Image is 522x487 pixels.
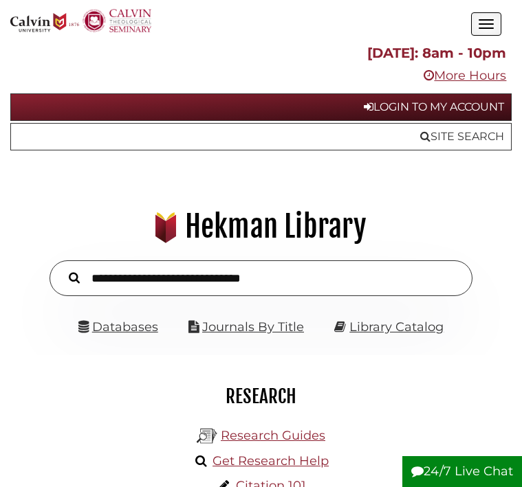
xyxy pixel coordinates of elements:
[349,319,444,335] a: Library Catalog
[213,453,329,468] a: Get Research Help
[16,41,507,65] p: [DATE]: 8am - 10pm
[21,385,501,408] h2: Research
[69,272,80,284] i: Search
[197,426,217,446] img: Hekman Library Logo
[10,93,512,121] a: Login to My Account
[424,68,506,83] a: More Hours
[10,123,512,150] a: Site Search
[78,319,158,335] a: Databases
[83,9,151,32] img: Calvin Theological Seminary
[221,428,325,443] a: Research Guides
[471,12,501,36] button: Open the menu
[62,269,87,286] button: Search
[18,208,503,245] h1: Hekman Library
[202,319,304,335] a: Journals By Title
